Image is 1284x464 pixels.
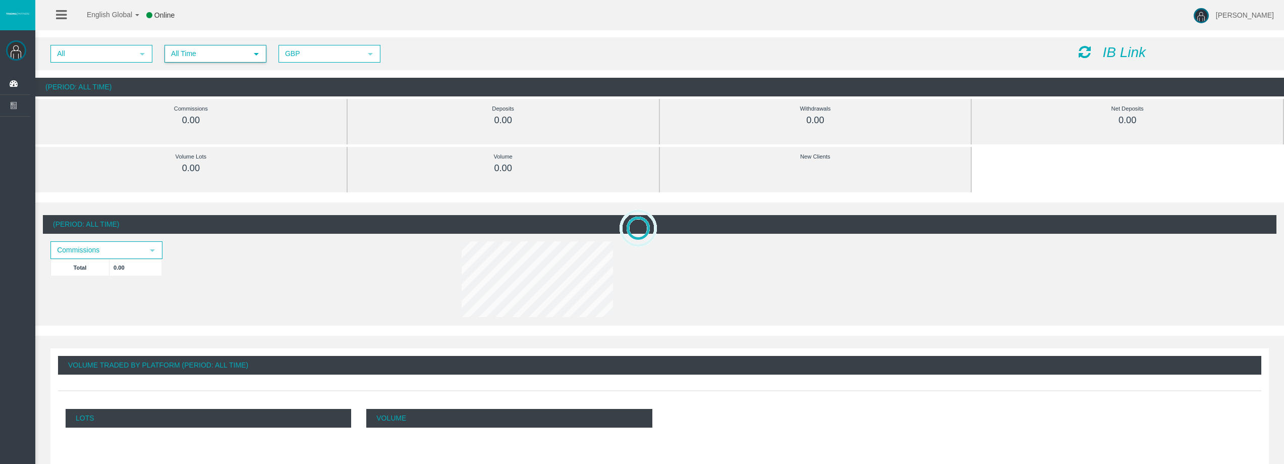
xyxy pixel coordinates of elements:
[58,115,324,126] div: 0.00
[683,115,948,126] div: 0.00
[683,103,948,115] div: Withdrawals
[370,163,636,174] div: 0.00
[5,12,30,16] img: logo.svg
[51,259,109,276] td: Total
[366,50,374,58] span: select
[109,259,162,276] td: 0.00
[1079,45,1091,59] i: Reload Dashboard
[66,409,351,428] p: Lots
[138,50,146,58] span: select
[35,78,1284,96] div: (Period: All Time)
[370,151,636,163] div: Volume
[148,246,156,254] span: select
[994,103,1260,115] div: Net Deposits
[280,46,361,62] span: GBP
[58,151,324,163] div: Volume Lots
[165,46,247,62] span: All Time
[43,215,1276,234] div: (Period: All Time)
[1216,11,1274,19] span: [PERSON_NAME]
[683,151,948,163] div: New Clients
[366,409,652,428] p: Volume
[252,50,260,58] span: select
[58,103,324,115] div: Commissions
[58,356,1261,375] div: Volume Traded By Platform (Period: All Time)
[370,103,636,115] div: Deposits
[154,11,175,19] span: Online
[370,115,636,126] div: 0.00
[51,46,133,62] span: All
[994,115,1260,126] div: 0.00
[51,242,143,258] span: Commissions
[58,163,324,174] div: 0.00
[1102,44,1146,60] i: IB Link
[1194,8,1209,23] img: user-image
[74,11,132,19] span: English Global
